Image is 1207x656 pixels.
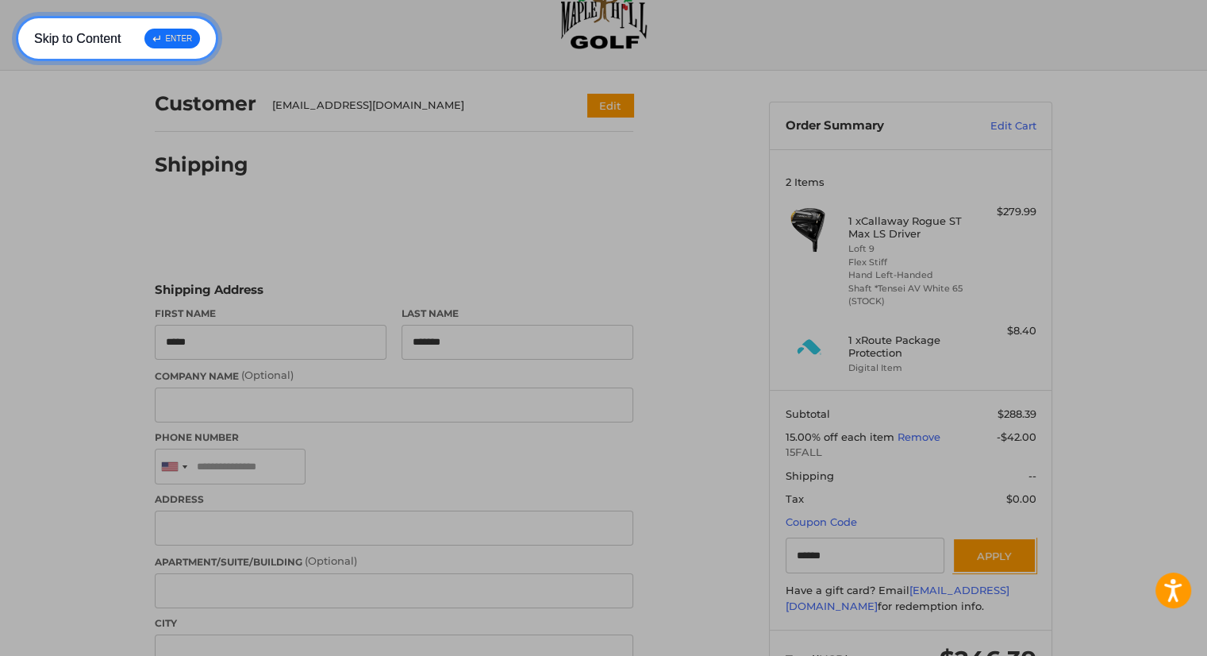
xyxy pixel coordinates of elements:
[786,469,834,482] span: Shipping
[241,369,294,381] small: (Optional)
[848,214,970,241] h4: 1 x Callaway Rogue ST Max LS Driver
[786,176,1036,188] h3: 2 Items
[155,281,263,307] legend: Shipping Address
[305,554,357,567] small: (Optional)
[786,584,1009,612] a: [EMAIL_ADDRESS][DOMAIN_NAME]
[155,152,248,177] h2: Shipping
[786,515,857,528] a: Coupon Code
[952,538,1036,573] button: Apply
[155,307,386,321] label: First Name
[848,268,970,282] li: Hand Left-Handed
[974,323,1036,339] div: $8.40
[848,282,970,308] li: Shaft *Tensei AV White 65 (STOCK)
[786,583,1036,614] div: Have a gift card? Email for redemption info.
[786,118,956,134] h3: Order Summary
[956,118,1036,134] a: Edit Cart
[786,492,804,505] span: Tax
[998,407,1036,420] span: $288.39
[786,538,945,573] input: Gift Certificate or Coupon Code
[1028,469,1036,482] span: --
[848,361,970,375] li: Digital Item
[156,450,192,484] div: United States: +1
[155,368,633,384] label: Company Name
[155,91,256,116] h2: Customer
[155,492,633,507] label: Address
[155,430,633,445] label: Phone Number
[786,430,898,443] span: 15.00% off each item
[587,94,633,117] button: Edit
[848,242,970,256] li: Loft 9
[848,256,970,269] li: Flex Stiff
[155,616,633,631] label: City
[1006,492,1036,505] span: $0.00
[786,445,1036,461] span: 15FALL
[898,430,940,443] a: Remove
[786,407,830,420] span: Subtotal
[272,98,557,114] div: [EMAIL_ADDRESS][DOMAIN_NAME]
[402,307,633,321] label: Last Name
[974,204,1036,220] div: $279.99
[155,554,633,569] label: Apartment/Suite/Building
[848,334,970,360] h4: 1 x Route Package Protection
[997,430,1036,443] span: -$42.00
